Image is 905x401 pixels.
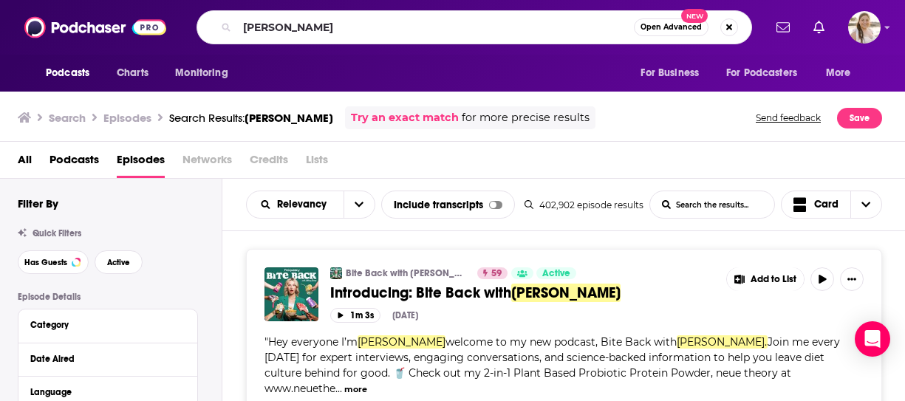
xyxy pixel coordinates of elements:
[277,199,332,210] span: Relevancy
[630,59,717,87] button: open menu
[169,111,333,125] div: Search Results:
[491,267,502,281] span: 59
[781,191,883,219] button: Choose View
[245,111,333,125] span: [PERSON_NAME]
[24,258,67,267] span: Has Guests
[462,109,590,126] span: for more precise results
[330,308,380,322] button: 1m 3s
[30,383,185,401] button: Language
[681,9,708,23] span: New
[33,228,81,239] span: Quick Filters
[30,315,185,334] button: Category
[677,335,768,349] span: [PERSON_NAME].
[30,349,185,368] button: Date Aired
[816,59,870,87] button: open menu
[49,111,86,125] h3: Search
[848,11,881,44] button: Show profile menu
[237,16,634,39] input: Search podcasts, credits, & more...
[169,111,333,125] a: Search Results:[PERSON_NAME]
[807,15,830,40] a: Show notifications dropdown
[95,250,143,274] button: Active
[855,321,890,357] div: Open Intercom Messenger
[306,148,328,178] span: Lists
[641,24,702,31] span: Open Advanced
[103,111,151,125] h3: Episodes
[477,267,508,279] a: 59
[727,267,804,291] button: Show More Button
[117,63,148,83] span: Charts
[542,267,570,281] span: Active
[197,10,752,44] div: Search podcasts, credits, & more...
[837,108,882,128] button: Save
[247,199,344,210] button: open menu
[335,382,342,395] span: ...
[264,335,840,395] span: "
[848,11,881,44] img: User Profile
[30,320,176,330] div: Category
[351,109,459,126] a: Try an exact match
[165,59,247,87] button: open menu
[182,148,232,178] span: Networks
[330,284,511,302] span: Introducing: Bite Back with
[246,191,375,219] h2: Choose List sort
[264,267,318,321] img: Introducing: Bite Back with Abbey Sharp
[848,11,881,44] span: Logged in as acquavie
[330,284,716,302] a: Introducing: Bite Back with[PERSON_NAME]
[381,191,515,219] div: Include transcripts
[726,63,797,83] span: For Podcasters
[346,267,468,279] a: Bite Back with [PERSON_NAME]
[268,335,358,349] span: Hey everyone I’m
[344,383,367,396] button: more
[445,335,677,349] span: welcome to my new podcast, Bite Back with
[264,335,840,395] span: Join me every [DATE] for expert interviews, engaging conversations, and science-backed informatio...
[49,148,99,178] a: Podcasts
[751,274,796,285] span: Add to List
[18,292,198,302] p: Episode Details
[18,196,58,210] h2: Filter By
[24,13,166,41] img: Podchaser - Follow, Share and Rate Podcasts
[840,267,864,291] button: Show More Button
[18,148,32,178] a: All
[18,250,89,274] button: Has Guests
[250,148,288,178] span: Credits
[358,335,445,349] span: [PERSON_NAME]
[107,258,130,267] span: Active
[117,148,165,178] a: Episodes
[771,15,796,40] a: Show notifications dropdown
[30,354,176,364] div: Date Aired
[536,267,576,279] a: Active
[175,63,228,83] span: Monitoring
[330,267,342,279] img: Bite Back with Abbey Sharp
[107,59,157,87] a: Charts
[826,63,851,83] span: More
[344,191,375,218] button: open menu
[525,199,643,210] div: 402,902 episode results
[30,387,176,397] div: Language
[634,18,708,36] button: Open AdvancedNew
[392,310,418,321] div: [DATE]
[46,63,89,83] span: Podcasts
[641,63,699,83] span: For Business
[35,59,109,87] button: open menu
[717,59,819,87] button: open menu
[751,106,825,129] button: Send feedback
[814,199,839,210] span: Card
[511,284,621,302] span: [PERSON_NAME]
